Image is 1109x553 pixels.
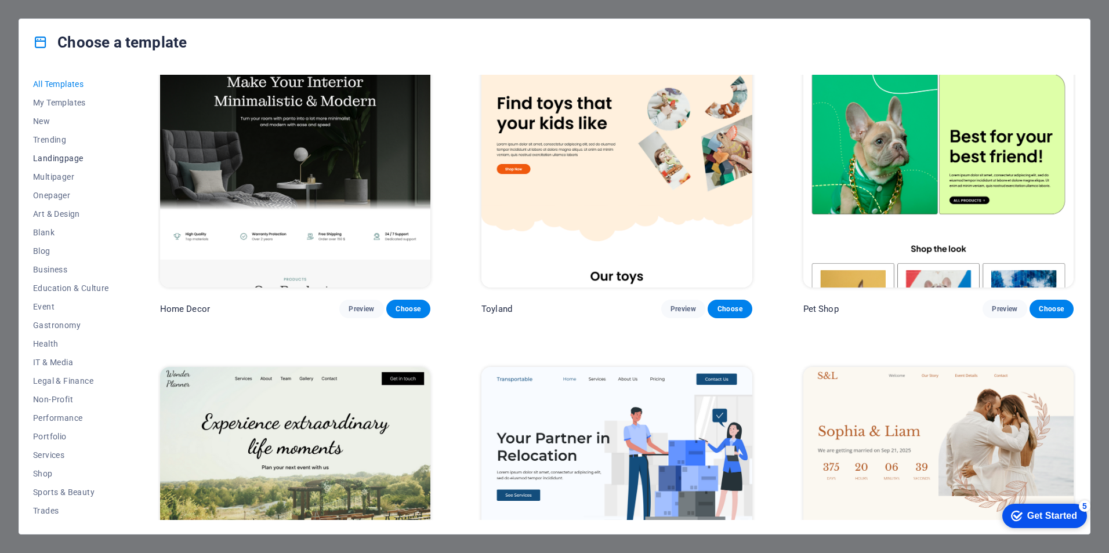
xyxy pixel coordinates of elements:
img: Pet Shop [803,39,1074,288]
span: Preview [349,304,374,314]
button: Preview [983,300,1027,318]
p: Home Decor [160,303,210,315]
span: Education & Culture [33,283,109,293]
button: Blog [33,242,109,260]
button: Onepager [33,186,109,205]
button: Blank [33,223,109,242]
span: Trending [33,135,109,144]
span: Services [33,450,109,460]
button: My Templates [33,93,109,112]
button: Choose [1030,300,1074,318]
button: Trending [33,130,109,149]
span: Sports & Beauty [33,487,109,497]
span: Choose [717,304,742,314]
button: Choose [386,300,430,318]
span: Onepager [33,191,109,200]
button: Landingpage [33,149,109,168]
button: Multipager [33,168,109,186]
button: Services [33,446,109,464]
button: Non-Profit [33,390,109,409]
button: IT & Media [33,353,109,372]
span: Health [33,339,109,348]
span: Portfolio [33,432,109,441]
button: Business [33,260,109,279]
button: Gastronomy [33,316,109,334]
p: Toyland [481,303,512,315]
span: Non-Profit [33,395,109,404]
button: Health [33,334,109,353]
div: Get Started 5 items remaining, 0% complete [9,6,94,30]
img: Toyland [481,39,752,288]
span: Legal & Finance [33,376,109,385]
h4: Choose a template [33,33,187,52]
button: Performance [33,409,109,427]
button: All Templates [33,75,109,93]
span: Blog [33,246,109,256]
button: Portfolio [33,427,109,446]
button: Legal & Finance [33,372,109,390]
button: Preview [339,300,383,318]
span: Business [33,265,109,274]
button: Trades [33,501,109,520]
span: Landingpage [33,154,109,163]
span: Multipager [33,172,109,181]
span: Blank [33,228,109,237]
span: Art & Design [33,209,109,219]
span: Shop [33,469,109,478]
button: New [33,112,109,130]
span: Choose [1039,304,1064,314]
span: Performance [33,413,109,423]
button: Event [33,297,109,316]
button: Preview [661,300,705,318]
span: My Templates [33,98,109,107]
button: Choose [708,300,752,318]
span: Preview [992,304,1017,314]
span: Choose [396,304,421,314]
span: Gastronomy [33,321,109,330]
span: IT & Media [33,358,109,367]
span: New [33,117,109,126]
span: Trades [33,506,109,515]
span: Event [33,302,109,311]
div: Get Started [34,13,84,23]
span: Preview [671,304,696,314]
div: 5 [86,2,97,14]
button: Art & Design [33,205,109,223]
p: Pet Shop [803,303,839,315]
span: All Templates [33,79,109,89]
button: Shop [33,464,109,483]
img: Home Decor [160,39,430,288]
button: Education & Culture [33,279,109,297]
button: Sports & Beauty [33,483,109,501]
